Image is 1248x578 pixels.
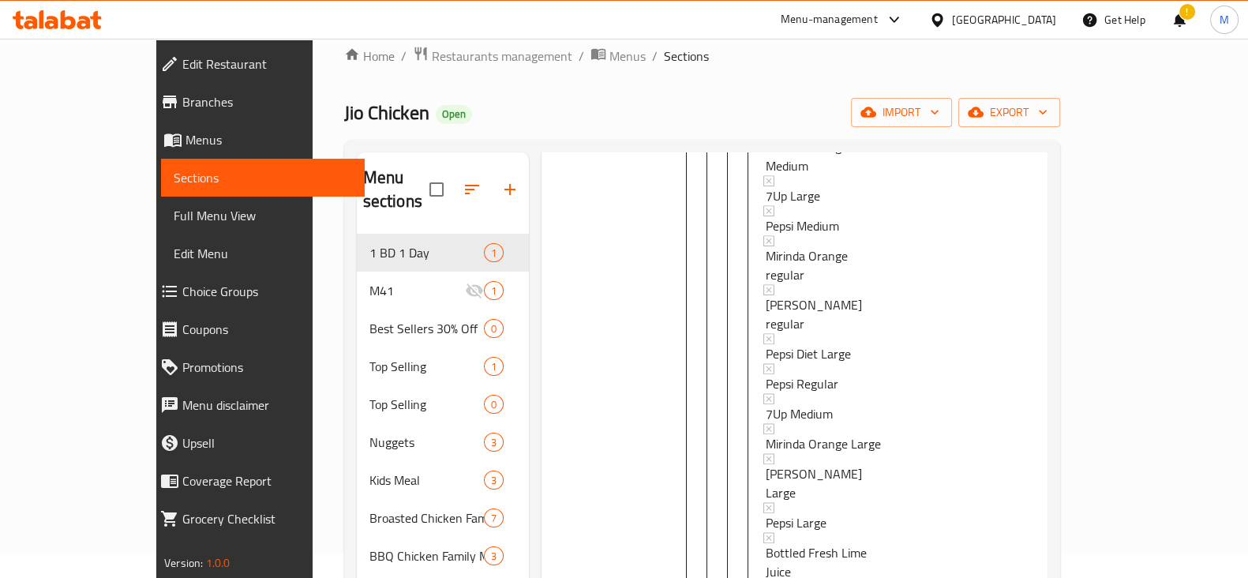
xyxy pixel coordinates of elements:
span: 3 [485,435,503,450]
span: Sort sections [453,171,491,208]
span: 1 [485,359,503,374]
span: BBQ Chicken Family Meals [369,546,485,565]
div: 1 BD 1 Day1 [357,234,530,272]
span: Jio Chicken [344,95,429,130]
button: import [851,98,952,127]
span: Pepsi Large [766,513,826,532]
div: M411 [357,272,530,310]
div: items [484,471,504,490]
span: Menus [609,47,646,66]
span: Pepsi Regular [766,374,838,393]
h2: Menu sections [363,166,430,213]
span: 7 [485,511,503,526]
div: Kids Meal3 [357,461,530,499]
span: Version: [164,553,203,573]
span: export [971,103,1047,122]
span: import [864,103,939,122]
span: Select all sections [420,173,453,206]
li: / [579,47,584,66]
div: Open [436,105,472,124]
a: Upsell [148,424,365,462]
span: Coupons [182,320,352,339]
span: M41 [369,281,466,300]
span: Open [436,107,472,121]
span: Best Sellers 30% Off [369,319,485,338]
span: 3 [485,473,503,488]
a: Menus [148,121,365,159]
a: Home [344,47,395,66]
a: Edit Restaurant [148,45,365,83]
span: Promotions [182,358,352,377]
span: [PERSON_NAME] Large [766,464,885,502]
a: Coverage Report [148,462,365,500]
span: Menu disclaimer [182,396,352,415]
svg: Inactive section [465,281,484,300]
span: Coverage Report [182,471,352,490]
div: items [484,433,504,452]
span: Restaurants management [432,47,572,66]
span: Top Selling [369,395,485,414]
span: 1 BD 1 Day [369,243,485,262]
a: Menus [590,46,646,66]
span: [PERSON_NAME] regular [766,295,885,333]
span: 0 [485,397,503,412]
span: Nuggets [369,433,485,452]
li: / [401,47,407,66]
div: items [484,281,504,300]
div: items [484,395,504,414]
a: Coupons [148,310,365,348]
span: Sections [174,168,352,187]
span: Edit Restaurant [182,54,352,73]
span: Edit Menu [174,244,352,263]
span: 7Up Medium [766,404,833,423]
span: 3 [485,549,503,564]
div: Best Sellers 30% Off0 [357,310,530,347]
div: BBQ Chicken Family Meals3 [357,537,530,575]
span: Choice Groups [182,282,352,301]
a: Grocery Checklist [148,500,365,538]
a: Promotions [148,348,365,386]
div: items [484,319,504,338]
span: Grocery Checklist [182,509,352,528]
span: Full Menu View [174,206,352,225]
div: items [484,243,504,262]
div: Top Selling0 [357,385,530,423]
span: Menus [186,130,352,149]
span: Upsell [182,433,352,452]
div: Nuggets3 [357,423,530,461]
span: Sections [664,47,709,66]
a: Branches [148,83,365,121]
span: M [1220,11,1229,28]
div: items [484,509,504,527]
button: export [958,98,1060,127]
span: Branches [182,92,352,111]
span: 0 [485,321,503,336]
span: 1 [485,246,503,261]
span: Top Selling [369,357,485,376]
li: / [652,47,658,66]
nav: breadcrumb [344,46,1060,66]
div: Top Selling1 [357,347,530,385]
span: Broasted Chicken Family Meals [369,509,485,527]
div: items [484,357,504,376]
a: Restaurants management [413,46,572,66]
span: Mirinda Orange Large [766,434,881,453]
div: Menu-management [781,10,878,29]
span: Pepsi Medium [766,216,839,235]
span: 1.0.0 [206,553,230,573]
span: 7Up Large [766,186,820,205]
a: Full Menu View [161,197,365,235]
span: Mirinda Orange regular [766,246,885,284]
span: Kids Meal [369,471,485,490]
div: [GEOGRAPHIC_DATA] [952,11,1056,28]
a: Menu disclaimer [148,386,365,424]
div: items [484,546,504,565]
